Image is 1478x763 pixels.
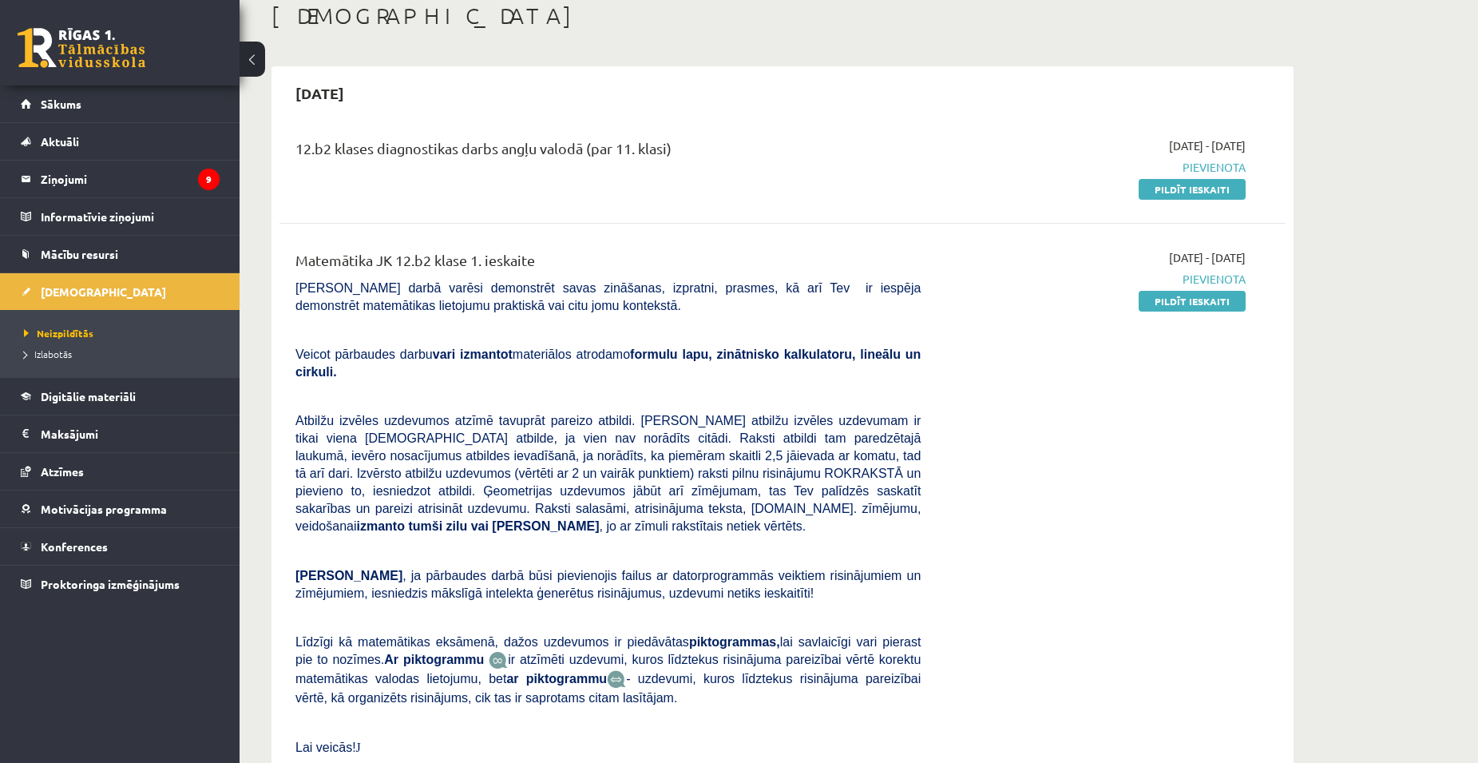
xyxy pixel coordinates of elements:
a: Proktoringa izmēģinājums [21,566,220,602]
span: Atzīmes [41,464,84,479]
span: Lai veicās! [295,741,356,754]
div: Matemātika JK 12.b2 klase 1. ieskaite [295,249,921,279]
span: Konferences [41,539,108,554]
span: Pievienota [945,159,1246,176]
span: Motivācijas programma [41,502,167,516]
a: Motivācijas programma [21,491,220,527]
a: Pildīt ieskaiti [1139,291,1246,312]
b: piktogrammas, [689,635,780,649]
legend: Maksājumi [41,415,220,452]
b: izmanto [357,519,405,533]
span: Digitālie materiāli [41,389,136,403]
span: Sākums [41,97,81,111]
a: Sākums [21,85,220,122]
a: Rīgas 1. Tālmācības vidusskola [18,28,145,68]
a: Informatīvie ziņojumi [21,198,220,235]
b: vari izmantot [433,348,513,361]
a: Maksājumi [21,415,220,452]
span: Mācību resursi [41,247,118,261]
span: J [356,741,361,754]
a: Pildīt ieskaiti [1139,179,1246,200]
span: Neizpildītās [24,327,93,340]
span: Pievienota [945,271,1246,288]
span: , ja pārbaudes darbā būsi pievienojis failus ar datorprogrammās veiktiem risinājumiem un zīmējumi... [295,569,921,600]
a: [DEMOGRAPHIC_DATA] [21,273,220,310]
span: ir atzīmēti uzdevumi, kuros līdztekus risinājuma pareizībai vērtē korektu matemātikas valodas lie... [295,653,921,686]
b: tumši zilu vai [PERSON_NAME] [408,519,599,533]
legend: Ziņojumi [41,161,220,197]
h2: [DATE] [279,74,360,112]
img: JfuEzvunn4EvwAAAAASUVORK5CYII= [489,651,508,670]
a: Neizpildītās [24,326,224,340]
a: Ziņojumi9 [21,161,220,197]
span: Izlabotās [24,348,72,360]
a: Atzīmes [21,453,220,490]
span: Proktoringa izmēģinājums [41,577,180,591]
span: [DEMOGRAPHIC_DATA] [41,284,166,299]
a: Izlabotās [24,347,224,361]
span: Atbilžu izvēles uzdevumos atzīmē tavuprāt pareizo atbildi. [PERSON_NAME] atbilžu izvēles uzdevuma... [295,414,921,533]
a: Digitālie materiāli [21,378,220,415]
span: Aktuāli [41,134,79,149]
h1: [DEMOGRAPHIC_DATA] [271,2,1294,30]
a: Konferences [21,528,220,565]
b: ar piktogrammu [506,672,607,686]
span: [PERSON_NAME] [295,569,402,582]
span: [DATE] - [DATE] [1169,249,1246,266]
div: 12.b2 klases diagnostikas darbs angļu valodā (par 11. klasi) [295,137,921,167]
span: [PERSON_NAME] darbā varēsi demonstrēt savas zināšanas, izpratni, prasmes, kā arī Tev ir iespēja d... [295,281,921,312]
img: wKvN42sLe3LLwAAAABJRU5ErkJggg== [607,670,626,689]
b: formulu lapu, zinātnisko kalkulatoru, lineālu un cirkuli. [295,348,921,379]
b: Ar piktogrammu [384,653,484,666]
a: Mācību resursi [21,236,220,272]
legend: Informatīvie ziņojumi [41,198,220,235]
span: Līdzīgi kā matemātikas eksāmenā, dažos uzdevumos ir piedāvātas lai savlaicīgi vari pierast pie to... [295,635,921,666]
i: 9 [198,169,220,190]
a: Aktuāli [21,123,220,160]
span: Veicot pārbaudes darbu materiālos atrodamo [295,348,921,379]
span: [DATE] - [DATE] [1169,137,1246,154]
